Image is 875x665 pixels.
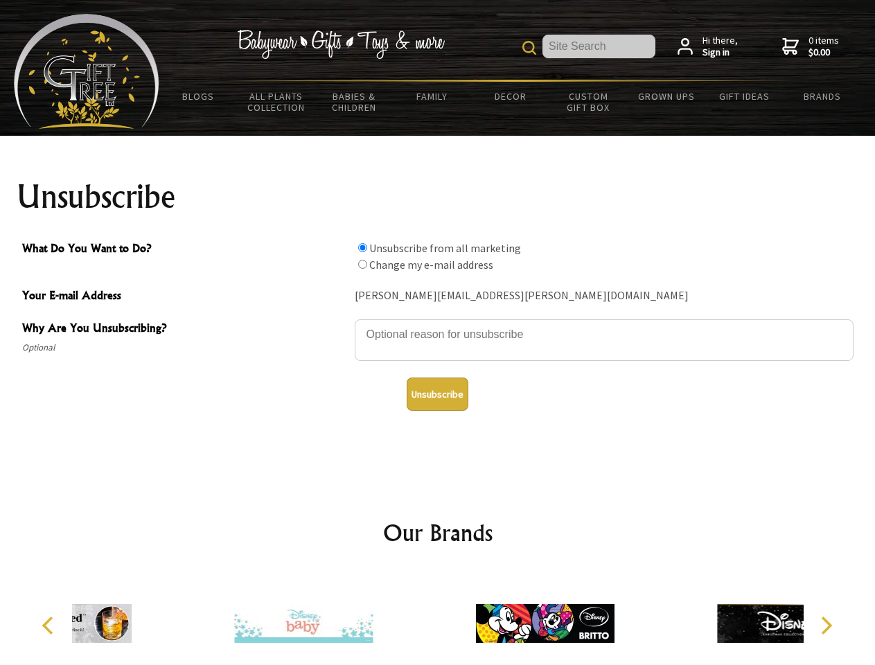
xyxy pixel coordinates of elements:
[808,46,839,59] strong: $0.00
[782,35,839,59] a: 0 items$0.00
[358,260,367,269] input: What Do You Want to Do?
[28,516,848,549] h2: Our Brands
[358,243,367,252] input: What Do You Want to Do?
[369,241,521,255] label: Unsubscribe from all marketing
[159,82,238,111] a: BLOGS
[14,14,159,129] img: Babyware - Gifts - Toys and more...
[549,82,628,122] a: Custom Gift Box
[369,258,493,272] label: Change my e-mail address
[522,41,536,55] img: product search
[678,35,738,59] a: Hi there,Sign in
[542,35,655,58] input: Site Search
[22,339,348,356] span: Optional
[702,46,738,59] strong: Sign in
[702,35,738,59] span: Hi there,
[315,82,394,122] a: Babies & Children
[22,240,348,260] span: What Do You Want to Do?
[705,82,784,111] a: Gift Ideas
[22,287,348,307] span: Your E-mail Address
[355,319,854,361] textarea: Why Are You Unsubscribing?
[22,319,348,339] span: Why Are You Unsubscribing?
[784,82,862,111] a: Brands
[811,610,841,641] button: Next
[17,180,859,213] h1: Unsubscribe
[407,378,468,411] button: Unsubscribe
[238,82,316,122] a: All Plants Collection
[355,285,854,307] div: [PERSON_NAME][EMAIL_ADDRESS][PERSON_NAME][DOMAIN_NAME]
[35,610,65,641] button: Previous
[627,82,705,111] a: Grown Ups
[471,82,549,111] a: Decor
[394,82,472,111] a: Family
[808,34,839,59] span: 0 items
[237,30,445,59] img: Babywear - Gifts - Toys & more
